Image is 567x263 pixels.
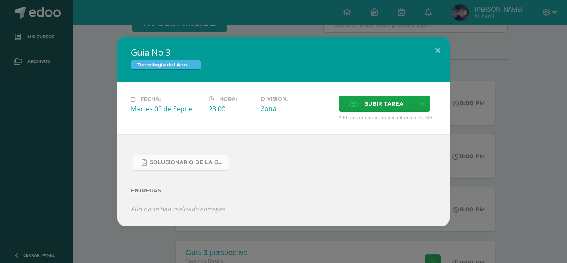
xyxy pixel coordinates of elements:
label: División: [261,96,332,102]
a: SOLUCIONARIO DE LA GUIA 3 FUNCIONES..pdf [133,155,229,171]
span: Fecha: [140,96,161,102]
span: Hora: [219,96,237,102]
button: Close (Esc) [426,37,450,65]
span: Tecnología del Aprendizaje y la Comunicación (Informática) [131,60,201,70]
div: Martes 09 de Septiembre [131,104,202,113]
div: Zona [261,104,332,113]
div: 23:00 [209,104,254,113]
i: Aún no se han realizado entregas [131,205,225,213]
span: SOLUCIONARIO DE LA GUIA 3 FUNCIONES..pdf [150,159,225,166]
span: Subir tarea [365,96,403,111]
span: * El tamaño máximo permitido es 50 MB [339,114,436,121]
h2: Guia No 3 [131,47,436,58]
label: Entregas [131,187,436,194]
